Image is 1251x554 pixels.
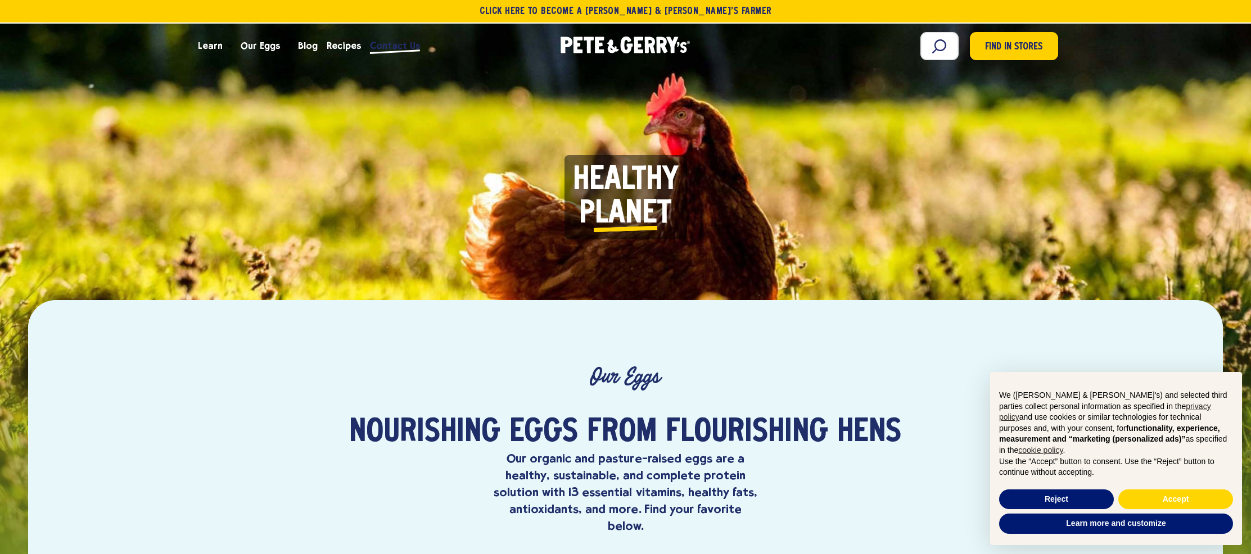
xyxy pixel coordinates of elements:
[322,31,365,61] a: Recipes
[509,416,578,449] span: eggs
[920,32,959,60] input: Search
[999,489,1114,510] button: Reject
[365,31,424,61] a: Contact Us
[595,197,608,231] i: l
[198,39,223,53] span: Learn
[241,39,280,53] span: Our Eggs
[236,31,284,61] a: Our Eggs
[1118,489,1233,510] button: Accept
[587,416,657,449] span: from
[837,416,901,449] span: hens
[642,197,657,231] i: e
[657,197,671,231] i: t
[580,197,595,231] i: P
[608,197,625,231] i: a
[999,456,1233,478] p: Use the “Accept” button to consent. Use the “Reject” button to continue without accepting.
[227,44,233,48] button: Open the dropdown menu for Learn
[999,514,1233,534] button: Learn more and customize
[666,416,828,449] span: flourishing
[298,39,318,53] span: Blog
[981,363,1251,554] div: Notice
[985,40,1042,55] span: Find in Stores
[293,31,322,61] a: Blog
[573,164,679,197] span: Healthy
[327,39,361,53] span: Recipes
[284,44,290,48] button: Open the dropdown menu for Our Eggs
[193,31,227,61] a: Learn
[625,197,642,231] i: n
[970,32,1058,60] a: Find in Stores
[490,450,760,534] p: Our organic and pasture-raised eggs are a healthy, sustainable, and complete protein solution wit...
[999,390,1233,456] p: We ([PERSON_NAME] & [PERSON_NAME]'s) and selected third parties collect personal information as s...
[349,416,500,449] span: Nourishing
[370,39,420,53] span: Contact Us
[1018,446,1063,455] a: cookie policy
